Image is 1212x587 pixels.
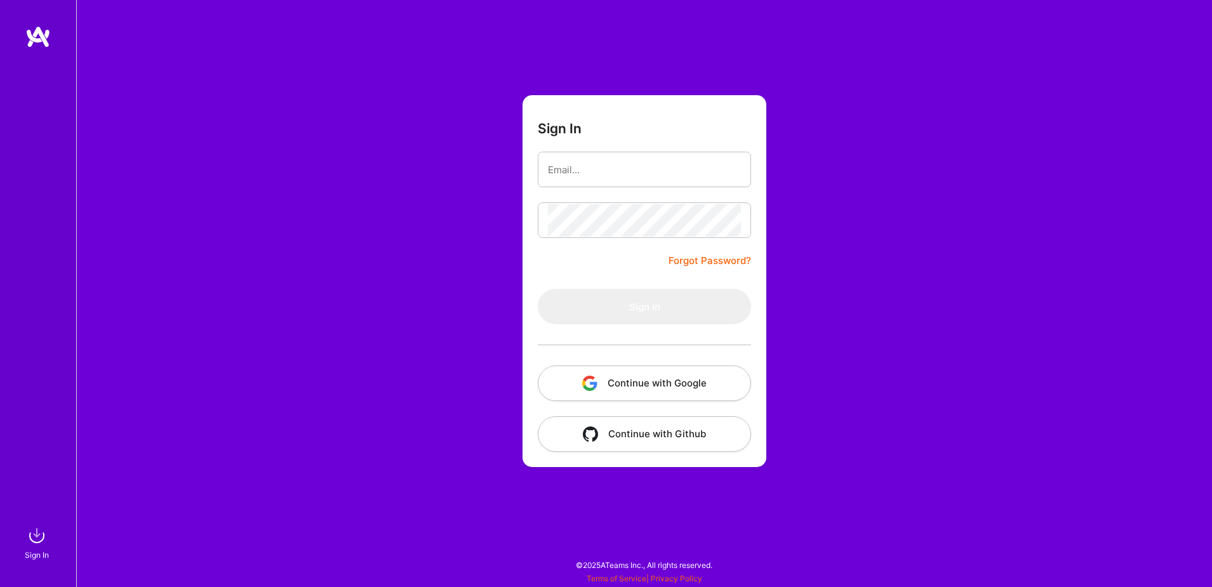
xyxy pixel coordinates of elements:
[76,549,1212,581] div: © 2025 ATeams Inc., All rights reserved.
[587,574,702,583] span: |
[587,574,646,583] a: Terms of Service
[25,548,49,562] div: Sign In
[24,523,50,548] img: sign in
[25,25,51,48] img: logo
[582,376,597,391] img: icon
[548,154,741,186] input: Email...
[583,426,598,442] img: icon
[651,574,702,583] a: Privacy Policy
[538,416,751,452] button: Continue with Github
[538,366,751,401] button: Continue with Google
[27,523,50,562] a: sign inSign In
[538,121,582,136] h3: Sign In
[669,253,751,268] a: Forgot Password?
[538,289,751,324] button: Sign In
